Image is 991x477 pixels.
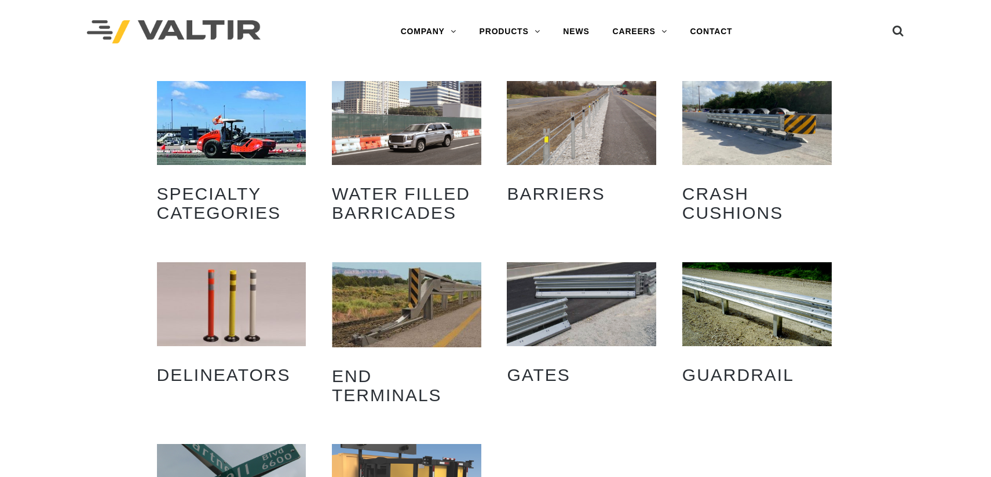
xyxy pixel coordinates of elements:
[332,81,481,165] img: Water Filled Barricades
[332,175,481,231] h2: Water Filled Barricades
[389,20,468,43] a: COMPANY
[332,262,481,413] a: Visit product category End Terminals
[157,81,306,231] a: Visit product category Specialty Categories
[332,81,481,231] a: Visit product category Water Filled Barricades
[682,262,832,393] a: Visit product category Guardrail
[551,20,601,43] a: NEWS
[157,262,306,393] a: Visit product category Delineators
[468,20,552,43] a: PRODUCTS
[507,81,656,212] a: Visit product category Barriers
[682,357,832,393] h2: Guardrail
[682,175,832,231] h2: Crash Cushions
[157,262,306,346] img: Delineators
[332,262,481,347] img: End Terminals
[507,262,656,393] a: Visit product category Gates
[157,175,306,231] h2: Specialty Categories
[332,358,481,413] h2: End Terminals
[157,81,306,165] img: Specialty Categories
[507,175,656,212] h2: Barriers
[682,81,832,165] img: Crash Cushions
[678,20,744,43] a: CONTACT
[682,81,832,231] a: Visit product category Crash Cushions
[157,357,306,393] h2: Delineators
[507,262,656,346] img: Gates
[507,81,656,165] img: Barriers
[601,20,679,43] a: CAREERS
[682,262,832,346] img: Guardrail
[507,357,656,393] h2: Gates
[87,20,261,44] img: Valtir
